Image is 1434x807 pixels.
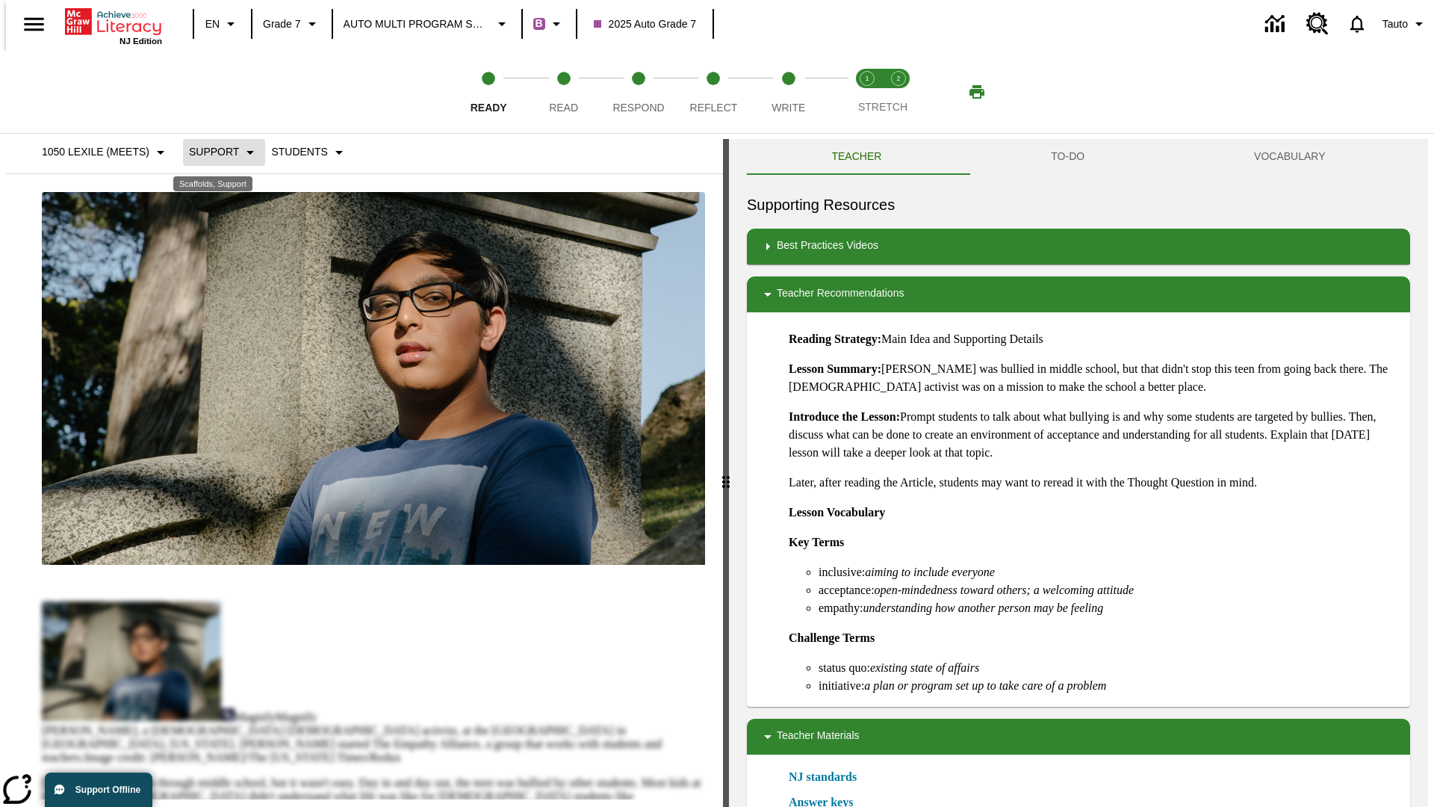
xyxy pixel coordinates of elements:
[789,330,1398,348] p: Main Idea and Supporting Details
[819,677,1398,695] li: initiative:
[789,360,1398,396] p: [PERSON_NAME] was bullied in middle school, but that didn't stop this teen from going back there....
[344,16,491,32] span: AUTO MULTI PROGRAM SCHOOL
[865,75,869,82] text: 1
[777,285,904,303] p: Teacher Recommendations
[745,51,832,133] button: Write step 5 of 5
[1297,4,1338,44] a: Resource Center, Will open in new tab
[819,581,1398,599] li: acceptance:
[271,144,327,160] p: Students
[789,768,866,786] a: NJ standards
[199,10,246,37] button: Language: EN, Select a language
[1170,139,1410,175] button: VOCABULARY
[865,566,995,578] em: aiming to include everyone
[1376,10,1434,37] button: Profile/Settings
[690,102,738,114] span: Reflect
[789,631,875,644] strong: Challenge Terms
[520,51,606,133] button: Read step 2 of 5
[747,139,966,175] button: Teacher
[42,144,149,160] p: 1050 Lexile (Meets)
[789,536,844,548] strong: Key Terms
[870,661,979,674] em: existing state of affairs
[536,14,543,33] span: B
[877,51,920,133] button: Stretch Respond step 2 of 2
[789,362,881,375] strong: Lesson Summary:
[183,139,265,166] button: Scaffolds, Support
[819,659,1398,677] li: status quo:
[45,773,152,807] button: Support Offline
[845,51,889,133] button: Stretch Read step 1 of 2
[864,679,1106,692] em: a plan or program set up to take care of a problem
[257,10,327,37] button: Grade: Grade 7, Select a grade
[12,2,56,46] button: Open side menu
[119,37,162,46] span: NJ Edition
[445,51,532,133] button: Ready step 1 of 5
[338,10,517,37] button: School: AUTO MULTI PROGRAM SCHOOL, Select your school
[819,563,1398,581] li: inclusive:
[875,584,1134,596] em: open-mindedness toward others; a welcoming attitude
[858,101,907,113] span: STRETCH
[953,78,1001,105] button: Print
[612,102,664,114] span: Respond
[819,599,1398,617] li: empathy:
[729,139,1428,807] div: activity
[789,506,885,519] strong: Lesson Vocabulary
[789,333,881,345] strong: Reading Strategy:
[789,410,900,423] strong: Introduce the Lesson:
[772,102,805,114] span: Write
[723,139,729,807] div: Press Enter or Spacebar and then press right and left arrow keys to move the slider
[594,16,697,32] span: 2025 Auto Grade 7
[747,139,1410,175] div: Instructional Panel Tabs
[205,16,220,32] span: EN
[863,602,1104,614] em: understanding how another person may be feeling
[1338,4,1376,43] a: Notifications
[896,75,900,82] text: 2
[1256,4,1297,45] a: Data Center
[789,474,1398,492] p: Later, after reading the Article, students may want to reread it with the Thought Question in mind.
[75,785,140,795] span: Support Offline
[6,139,723,800] div: reading
[747,719,1410,755] div: Teacher Materials
[777,728,860,746] p: Teacher Materials
[595,51,682,133] button: Respond step 3 of 5
[65,5,162,46] div: Home
[173,176,252,191] div: Scaffolds, Support
[747,193,1410,217] h6: Supporting Resources
[42,192,705,566] img: A teenager is outside sitting near a large headstone in a cemetery.
[189,144,239,160] p: Support
[1382,16,1408,32] span: Tauto
[670,51,757,133] button: Reflect step 4 of 5
[789,408,1398,462] p: Prompt students to talk about what bullying is and why some students are targeted by bullies. The...
[747,276,1410,312] div: Teacher Recommendations
[265,139,353,166] button: Select Student
[966,139,1170,175] button: TO-DO
[263,16,301,32] span: Grade 7
[471,102,507,114] span: Ready
[777,238,878,256] p: Best Practices Videos
[527,10,571,37] button: Boost Class color is purple. Change class color
[36,139,176,166] button: Select Lexile, 1050 Lexile (Meets)
[549,102,578,114] span: Read
[747,229,1410,265] div: Best Practices Videos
